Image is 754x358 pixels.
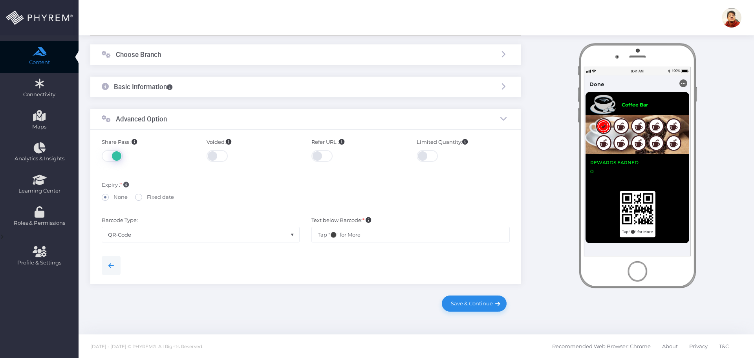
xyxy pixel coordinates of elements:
div: Rewards Earned [590,158,683,167]
a: About [662,334,678,358]
b: Done [589,81,604,87]
span: About [662,338,678,354]
label: Expiry : [102,181,129,189]
a: Privacy [689,334,708,358]
span: Save & Continue [448,300,493,307]
label: Fixed date [135,193,174,201]
label: Refer URL : [311,138,344,146]
span: Profile & Settings [17,259,61,267]
span: Learning Center [5,187,73,195]
span: QR-Code [102,227,300,242]
h3: Advanced Option [116,115,167,123]
span: Coffee Bar [622,102,648,108]
span: Content [5,59,73,66]
span: Connectivity [5,91,73,99]
label: Share Pass : [102,138,137,146]
div: ... [679,79,687,87]
span: Maps [32,123,46,131]
label: Voided: [207,138,231,146]
span: [DATE] - [DATE] © PHYREM®. All Rights Reserved. [90,344,203,349]
input: Tap "⚫" for More [311,227,510,242]
label: None [102,193,128,201]
span: Tap "⚫" for More [620,226,655,237]
span: 0 [590,168,594,174]
span: Roles & Permissions [5,219,73,227]
a: Recommended Web Browser: Chrome [552,334,651,358]
a: Save & Continue [442,296,506,311]
label: Limited Quantity: [417,138,468,146]
span: Analytics & Insights [5,155,73,163]
img: Scan Code [620,191,655,226]
h3: Choose Branch [116,51,161,59]
img: Logo [590,95,615,114]
span: T&C [719,338,729,354]
span: Recommended Web Browser: Chrome [552,338,651,354]
label: Text below Barcode: [311,217,371,224]
a: T&C [719,334,729,358]
span: Privacy [689,338,708,354]
span: QR-Code [102,227,300,242]
label: Barcode Type: [102,217,138,224]
h3: Basic Information [114,83,172,91]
